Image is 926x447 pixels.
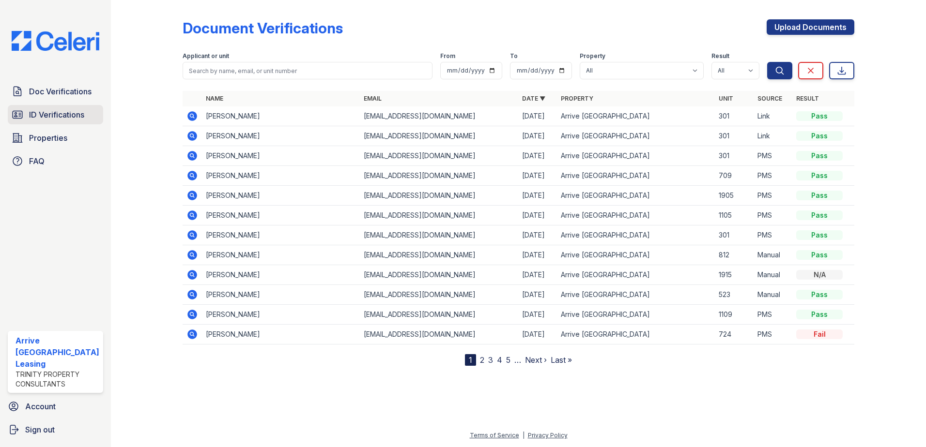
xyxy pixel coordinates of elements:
[557,206,715,225] td: Arrive [GEOGRAPHIC_DATA]
[715,305,754,325] td: 1109
[518,126,557,146] td: [DATE]
[183,62,433,79] input: Search by name, email, or unit number
[715,206,754,225] td: 1105
[528,432,568,439] a: Privacy Policy
[364,95,382,102] a: Email
[25,424,55,435] span: Sign out
[183,52,229,60] label: Applicant or unit
[796,131,843,141] div: Pass
[360,245,518,265] td: [EMAIL_ADDRESS][DOMAIN_NAME]
[715,186,754,206] td: 1905
[557,325,715,344] td: Arrive [GEOGRAPHIC_DATA]
[8,128,103,148] a: Properties
[29,132,67,144] span: Properties
[202,265,360,285] td: [PERSON_NAME]
[557,265,715,285] td: Arrive [GEOGRAPHIC_DATA]
[506,355,510,365] a: 5
[715,106,754,126] td: 301
[557,225,715,245] td: Arrive [GEOGRAPHIC_DATA]
[557,305,715,325] td: Arrive [GEOGRAPHIC_DATA]
[440,52,455,60] label: From
[754,305,792,325] td: PMS
[557,126,715,146] td: Arrive [GEOGRAPHIC_DATA]
[4,420,107,439] a: Sign out
[202,325,360,344] td: [PERSON_NAME]
[360,265,518,285] td: [EMAIL_ADDRESS][DOMAIN_NAME]
[518,186,557,206] td: [DATE]
[202,186,360,206] td: [PERSON_NAME]
[360,106,518,126] td: [EMAIL_ADDRESS][DOMAIN_NAME]
[715,126,754,146] td: 301
[202,305,360,325] td: [PERSON_NAME]
[518,265,557,285] td: [DATE]
[754,146,792,166] td: PMS
[754,186,792,206] td: PMS
[715,265,754,285] td: 1915
[796,270,843,280] div: N/A
[518,285,557,305] td: [DATE]
[715,166,754,186] td: 709
[202,146,360,166] td: [PERSON_NAME]
[796,250,843,260] div: Pass
[518,225,557,245] td: [DATE]
[715,285,754,305] td: 523
[518,325,557,344] td: [DATE]
[480,355,484,365] a: 2
[580,52,605,60] label: Property
[518,305,557,325] td: [DATE]
[518,166,557,186] td: [DATE]
[29,86,92,97] span: Doc Verifications
[510,52,518,60] label: To
[206,95,223,102] a: Name
[202,285,360,305] td: [PERSON_NAME]
[796,111,843,121] div: Pass
[557,146,715,166] td: Arrive [GEOGRAPHIC_DATA]
[202,206,360,225] td: [PERSON_NAME]
[15,335,99,370] div: Arrive [GEOGRAPHIC_DATA] Leasing
[711,52,729,60] label: Result
[360,206,518,225] td: [EMAIL_ADDRESS][DOMAIN_NAME]
[557,285,715,305] td: Arrive [GEOGRAPHIC_DATA]
[796,191,843,200] div: Pass
[360,166,518,186] td: [EMAIL_ADDRESS][DOMAIN_NAME]
[497,355,502,365] a: 4
[551,355,572,365] a: Last »
[514,354,521,366] span: …
[518,146,557,166] td: [DATE]
[15,370,99,389] div: Trinity Property Consultants
[25,401,56,412] span: Account
[796,171,843,180] div: Pass
[557,186,715,206] td: Arrive [GEOGRAPHIC_DATA]
[360,126,518,146] td: [EMAIL_ADDRESS][DOMAIN_NAME]
[757,95,782,102] a: Source
[754,126,792,146] td: Link
[8,82,103,101] a: Doc Verifications
[360,285,518,305] td: [EMAIL_ADDRESS][DOMAIN_NAME]
[183,19,343,37] div: Document Verifications
[796,230,843,240] div: Pass
[360,146,518,166] td: [EMAIL_ADDRESS][DOMAIN_NAME]
[488,355,493,365] a: 3
[754,285,792,305] td: Manual
[518,245,557,265] td: [DATE]
[202,166,360,186] td: [PERSON_NAME]
[29,155,45,167] span: FAQ
[715,225,754,245] td: 301
[523,432,525,439] div: |
[754,206,792,225] td: PMS
[754,265,792,285] td: Manual
[465,354,476,366] div: 1
[796,210,843,220] div: Pass
[202,106,360,126] td: [PERSON_NAME]
[715,245,754,265] td: 812
[8,105,103,124] a: ID Verifications
[796,95,819,102] a: Result
[767,19,854,35] a: Upload Documents
[561,95,593,102] a: Property
[557,166,715,186] td: Arrive [GEOGRAPHIC_DATA]
[360,325,518,344] td: [EMAIL_ADDRESS][DOMAIN_NAME]
[754,166,792,186] td: PMS
[202,225,360,245] td: [PERSON_NAME]
[202,245,360,265] td: [PERSON_NAME]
